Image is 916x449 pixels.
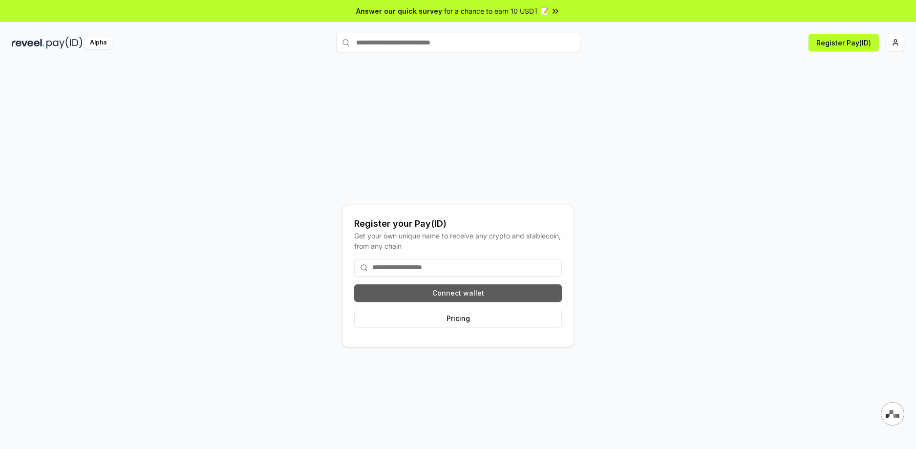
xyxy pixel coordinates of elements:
[886,410,899,418] img: svg+xml,%3Csvg%20xmlns%3D%22http%3A%2F%2Fwww.w3.org%2F2000%2Fsvg%22%20width%3D%2228%22%20height%3...
[12,37,44,49] img: reveel_dark
[444,6,549,16] span: for a chance to earn 10 USDT 📝
[354,310,562,327] button: Pricing
[356,6,442,16] span: Answer our quick survey
[354,284,562,302] button: Connect wallet
[46,37,83,49] img: pay_id
[354,217,562,231] div: Register your Pay(ID)
[85,37,112,49] div: Alpha
[354,231,562,251] div: Get your own unique name to receive any crypto and stablecoin, from any chain
[809,34,879,51] button: Register Pay(ID)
